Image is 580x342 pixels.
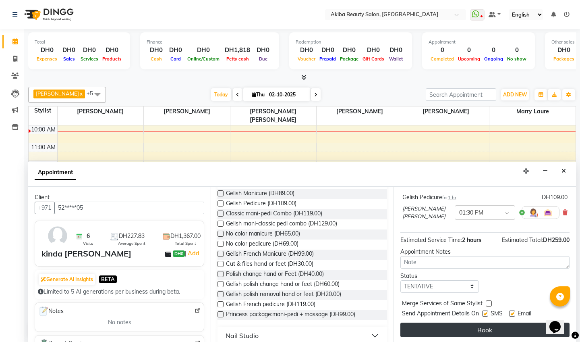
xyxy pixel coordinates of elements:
[403,106,489,117] span: [PERSON_NAME]
[79,90,83,97] a: x
[29,125,57,134] div: 10:00 AM
[87,90,99,96] span: +5
[400,323,570,337] button: Book
[35,46,59,55] div: DH0
[226,280,340,290] span: Gelish polish change hand or feet (DH60.00)
[79,46,100,55] div: DH0
[226,250,314,260] span: Gelish French Manicure (DH99.00)
[558,165,570,177] button: Close
[35,56,59,62] span: Expenses
[426,88,496,101] input: Search Appointment
[546,310,572,334] iframe: chat widget
[54,202,204,214] input: Search by Name/Mobile/Email/Code
[61,56,77,62] span: Sales
[222,46,253,55] div: DH1,818
[528,208,538,217] img: Hairdresser.png
[226,290,341,300] span: Gelish polish removal hand or feet (DH20.00)
[30,161,57,169] div: 12:00 PM
[543,208,553,217] img: Interior.png
[79,56,100,62] span: Services
[542,193,568,202] div: DH109.00
[502,236,543,244] span: Estimated Total:
[144,106,230,117] span: [PERSON_NAME]
[338,56,360,62] span: Package
[147,46,166,55] div: DH0
[253,46,273,55] div: DH0
[100,56,124,62] span: Products
[456,56,482,62] span: Upcoming
[296,56,317,62] span: Voucher
[386,46,406,55] div: DH0
[226,189,294,199] span: Gelish Manicure (DH89.00)
[489,106,576,117] span: Marry Laure
[257,56,269,62] span: Due
[185,56,222,62] span: Online/Custom
[38,288,201,296] div: Limited to 5 AI generations per business during beta.
[29,143,57,152] div: 11:00 AM
[173,250,185,257] span: DH0
[186,248,201,258] a: Add
[387,56,405,62] span: Wallet
[402,193,456,202] div: Gelish Pedicure
[39,274,95,285] button: Generate AI Insights
[35,165,76,180] span: Appointment
[551,46,576,55] div: DH0
[119,232,145,240] span: DH227.83
[491,309,503,319] span: SMS
[400,272,479,280] div: Status
[456,46,482,55] div: 0
[482,46,505,55] div: 0
[211,88,231,101] span: Today
[429,39,528,46] div: Appointment
[35,39,124,46] div: Total
[226,209,322,219] span: Classic mani-pedi Combo (DH119.00)
[360,56,386,62] span: Gift Cards
[185,46,222,55] div: DH0
[149,56,164,62] span: Cash
[226,310,355,320] span: Princess package:mani-pedi + massage (DH99.00)
[226,199,296,209] span: Gelish Pedicure (DH109.00)
[360,46,386,55] div: DH0
[147,39,273,46] div: Finance
[250,92,267,98] span: Thu
[400,248,570,256] div: Appointment Notes
[21,3,76,26] img: logo
[226,229,300,240] span: No color manicure (DH65.00)
[118,240,145,246] span: Average Spent
[224,56,251,62] span: Petty cash
[400,236,462,244] span: Estimated Service Time:
[503,92,527,98] span: ADD NEW
[442,195,456,200] small: for
[226,219,337,229] span: Gelish mani-classic pedi combo (DH129.00)
[38,306,64,317] span: Notes
[170,232,201,240] span: DH1,367.00
[226,260,313,270] span: Cut & files hand or feet (DH30.00)
[226,331,259,340] div: Nail Studio
[267,89,307,101] input: 2025-10-02
[551,56,576,62] span: Packages
[29,106,57,115] div: Stylist
[317,56,338,62] span: Prepaid
[175,240,196,246] span: Total Spent
[99,275,117,283] span: BETA
[317,46,338,55] div: DH0
[402,309,479,319] span: Send Appointment Details On
[36,90,79,97] span: [PERSON_NAME]
[59,46,79,55] div: DH0
[166,46,185,55] div: DH0
[429,56,456,62] span: Completed
[185,248,201,258] span: |
[543,236,570,244] span: DH259.00
[429,46,456,55] div: 0
[448,195,456,200] span: 1 hr
[317,106,403,117] span: [PERSON_NAME]
[58,106,144,117] span: [PERSON_NAME]
[338,46,360,55] div: DH0
[168,56,183,62] span: Card
[226,270,324,280] span: Polish change hand or Feet (DH40.00)
[296,39,406,46] div: Redemption
[226,300,315,310] span: Gelish French pedicure (DH119.00)
[108,318,131,327] span: No notes
[482,56,505,62] span: Ongoing
[41,248,131,260] div: kinda [PERSON_NAME]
